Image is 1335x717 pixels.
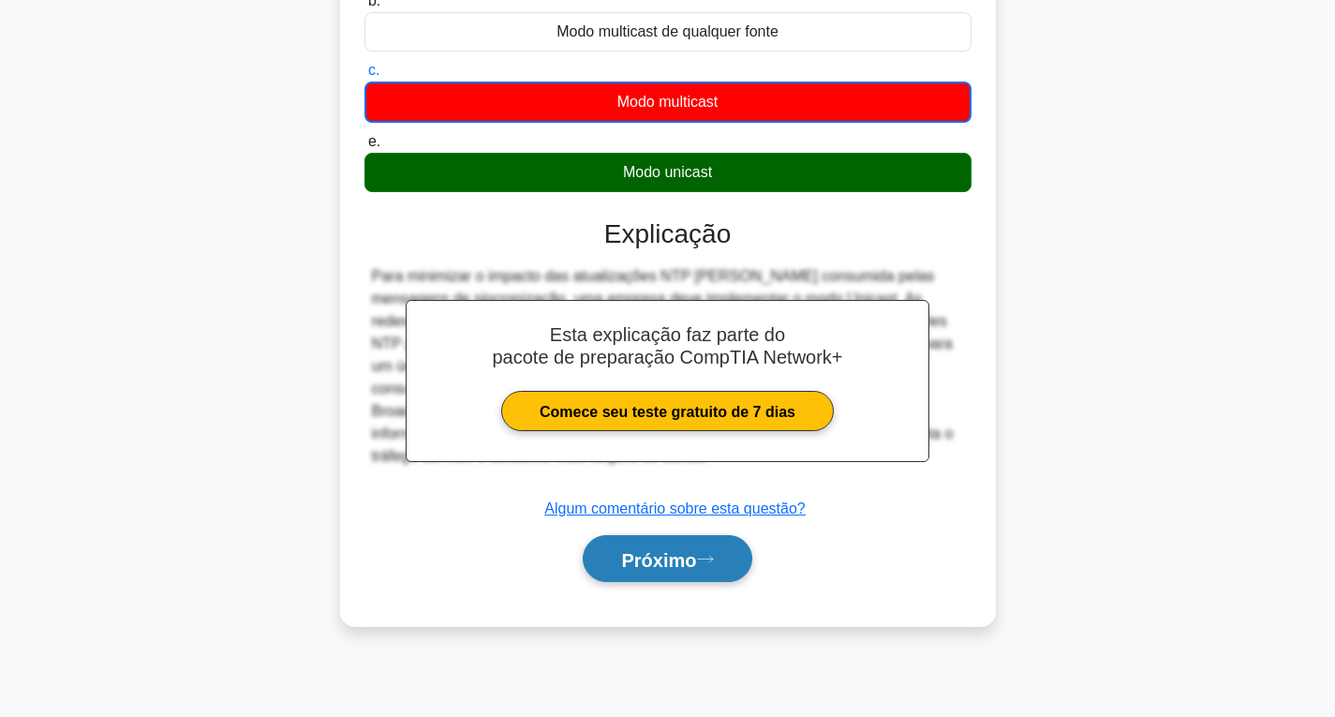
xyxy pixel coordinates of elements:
[604,219,731,248] font: Explicação
[623,164,712,180] font: Modo unicast
[368,62,379,78] font: c.
[617,94,719,110] font: Modo multicast
[501,391,834,431] a: Comece seu teste gratuito de 7 dias
[583,535,751,583] button: Próximo
[556,23,779,39] font: Modo multicast de qualquer fonte
[372,268,954,464] font: Para minimizar o impacto das atualizações NTP [PERSON_NAME] consumida pelas mensagens de sincroni...
[544,500,805,516] a: Algum comentário sobre esta questão?
[368,133,380,149] font: e.
[621,549,696,570] font: Próximo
